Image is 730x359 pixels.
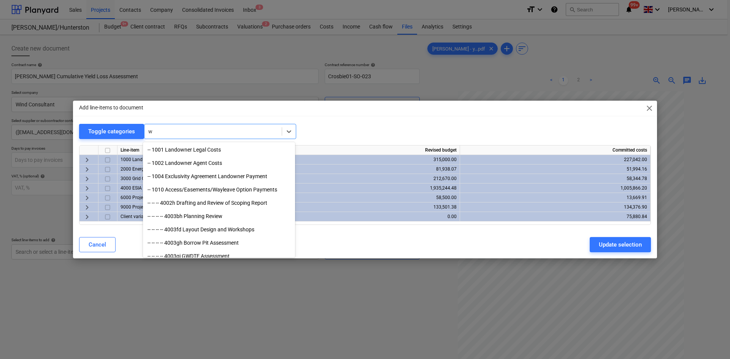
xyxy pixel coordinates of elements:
span: keyboard_arrow_right [83,155,92,164]
span: keyboard_arrow_right [83,184,92,193]
div: 75,880.84 [463,212,647,221]
div: 0.00 [273,212,457,221]
div: 315,000.00 [273,155,457,164]
span: 3000 Grid Connection [121,176,165,181]
div: -- -- -- -- 4003bh Planning Review [143,210,295,222]
span: keyboard_arrow_right [83,174,92,183]
div: -- 1002 Landowner Agent Costs [143,157,295,169]
div: -- -- -- -- 4003gi GWDTE Assessment [143,250,295,262]
div: -- 1001 Landowner Legal Costs [143,144,295,156]
span: Client variations [121,214,154,219]
div: 58,500.00 [273,193,457,202]
span: keyboard_arrow_right [83,193,92,202]
div: 58,344.78 [463,174,647,183]
span: 2000 Energy Analysis [121,166,165,172]
iframe: Chat Widget [692,323,730,359]
div: 133,501.38 [273,202,457,212]
button: Cancel [79,237,116,252]
div: Line-item [117,145,270,155]
div: 51,994.16 [463,164,647,174]
span: 4000 ESIA & Planning [121,185,165,191]
button: Toggle categories [79,124,144,139]
div: 81,938.07 [273,164,457,174]
div: 227,042.00 [463,155,647,164]
span: 1000 Land Costs [121,157,156,162]
div: -- 1004 Exclusivity Agreement Landowner Payment [143,170,295,182]
div: 212,670.00 [273,174,457,183]
div: Revised budget [270,145,460,155]
button: Update selection [590,237,651,252]
div: 13,669.91 [463,193,647,202]
div: 1,005,866.20 [463,183,647,193]
div: -- 1010 Access/Easements/Wayleave Option Payments [143,183,295,196]
div: Toggle categories [88,127,135,136]
span: keyboard_arrow_right [83,165,92,174]
div: -- -- -- -- 4003gh Borrow Pit Assessment [143,237,295,249]
div: 1,935,244.48 [273,183,457,193]
div: Update selection [599,240,642,250]
p: Add line-items to document [79,104,143,112]
span: 6000 Project Travel [121,195,160,200]
span: keyboard_arrow_right [83,203,92,212]
div: -- -- -- 4002h Drafting and Review of Scoping Report [143,197,295,209]
div: 134,376.90 [463,202,647,212]
div: -- -- -- -- 4003fd Layout Design and Workshops [143,223,295,236]
span: keyboard_arrow_right [83,212,92,221]
span: close [645,104,654,113]
div: Cancel [89,240,106,250]
span: 9000 Project PR, PA & Comms [121,204,182,210]
div: Committed costs [460,145,651,155]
